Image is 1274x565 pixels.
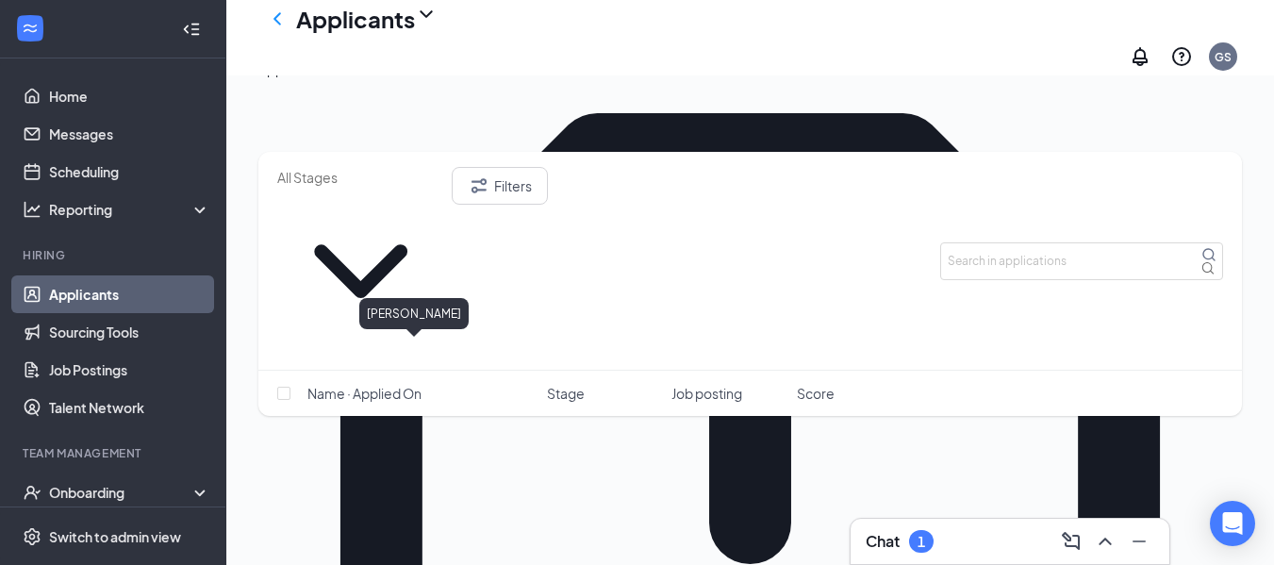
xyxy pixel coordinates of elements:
input: Search in applications [940,242,1223,280]
svg: WorkstreamLogo [21,19,40,38]
svg: Analysis [23,200,41,219]
a: Job Postings [49,351,210,389]
div: Reporting [49,200,211,219]
div: GS [1215,49,1232,65]
a: Talent Network [49,389,210,426]
button: Minimize [1124,526,1154,557]
span: Name · Applied On [307,384,422,403]
span: Stage [547,384,585,403]
svg: ChevronDown [277,188,444,355]
a: Sourcing Tools [49,313,210,351]
svg: Settings [23,527,41,546]
svg: ChevronDown [415,3,438,25]
div: 1 [918,534,925,550]
input: All Stages [277,167,444,188]
a: Applicants [49,275,210,313]
svg: MagnifyingGlass [1201,247,1216,262]
svg: ComposeMessage [1060,530,1083,553]
svg: ChevronUp [1094,530,1117,553]
a: Messages [49,115,210,153]
svg: ChevronLeft [266,8,289,30]
svg: QuestionInfo [1170,45,1193,68]
h1: Applicants [296,3,415,35]
svg: Minimize [1128,530,1150,553]
button: Filter Filters [452,167,548,205]
div: Hiring [23,247,207,263]
span: Score [797,384,835,403]
div: Switch to admin view [49,527,181,546]
svg: Notifications [1129,45,1151,68]
div: Open Intercom Messenger [1210,501,1255,546]
button: ChevronUp [1090,526,1120,557]
svg: UserCheck [23,483,41,502]
span: Job posting [671,384,742,403]
div: Team Management [23,445,207,461]
button: ComposeMessage [1056,526,1086,557]
h3: Chat [866,531,900,552]
div: Onboarding [49,483,194,502]
svg: Collapse [182,20,201,39]
div: [PERSON_NAME] [359,298,469,329]
a: Scheduling [49,153,210,191]
a: Home [49,77,210,115]
svg: Filter [468,174,490,197]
